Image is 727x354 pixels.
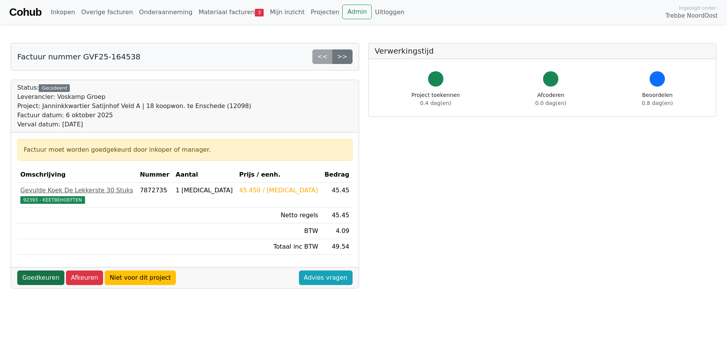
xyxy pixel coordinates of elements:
span: 3 [255,9,264,16]
a: Goedkeuren [17,270,64,285]
td: 45.45 [321,208,352,223]
div: Afcoderen [535,91,566,107]
div: Factuur moet worden goedgekeurd door inkoper of manager. [24,145,346,154]
span: Trebbe NoordOost [666,11,718,20]
th: Aantal [172,167,236,183]
a: Cohub [9,3,41,21]
span: 0.4 dag(en) [420,100,451,106]
div: Leverancier: Voskamp Groep [17,92,251,102]
div: Beoordelen [642,91,673,107]
span: 0.0 dag(en) [535,100,566,106]
a: Inkopen [48,5,78,20]
th: Prijs / eenh. [236,167,321,183]
td: 4.09 [321,223,352,239]
div: Factuur datum: 6 oktober 2025 [17,111,251,120]
a: >> [332,49,353,64]
a: Overige facturen [78,5,136,20]
a: Materiaal facturen3 [195,5,267,20]
h5: Verwerkingstijd [375,46,710,56]
a: Admin [342,5,372,19]
a: Niet voor dit project [105,270,176,285]
span: 0.8 dag(en) [642,100,673,106]
a: Afkeuren [66,270,103,285]
div: 45.450 / [MEDICAL_DATA] [239,186,318,195]
a: Onderaanneming [136,5,195,20]
div: Status: [17,83,251,129]
td: 45.45 [321,183,352,208]
span: Ingelogd onder: [679,4,718,11]
th: Omschrijving [17,167,137,183]
span: 92393 - KEETBEHOEFTEN [20,196,85,204]
a: Advies vragen [299,270,353,285]
div: Project: Janninkkwartier Satijnhof Veld A | 18 koopwon. te Enschede (12098) [17,102,251,111]
div: 1 [MEDICAL_DATA] [176,186,233,195]
th: Nummer [137,167,172,183]
td: BTW [236,223,321,239]
th: Bedrag [321,167,352,183]
a: Gevulde Koek De Lekkerste 30 Stuks92393 - KEETBEHOEFTEN [20,186,134,204]
td: Totaal inc BTW [236,239,321,255]
h5: Factuur nummer GVF25-164538 [17,52,141,61]
a: Mijn inzicht [267,5,308,20]
td: Netto regels [236,208,321,223]
td: 49.54 [321,239,352,255]
td: 7872735 [137,183,172,208]
div: Gevulde Koek De Lekkerste 30 Stuks [20,186,134,195]
a: Projecten [308,5,343,20]
div: Gecodeerd [39,84,70,92]
a: Uitloggen [372,5,407,20]
div: Project toekennen [412,91,460,107]
div: Verval datum: [DATE] [17,120,251,129]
